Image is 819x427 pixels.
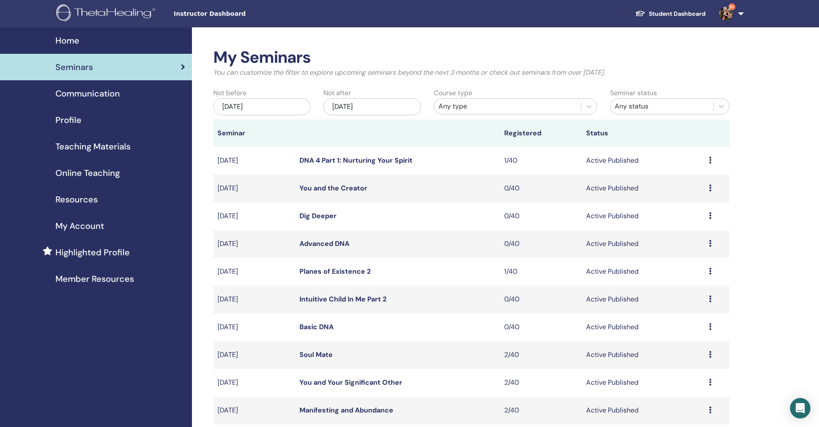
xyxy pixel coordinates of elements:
[213,48,729,67] h2: My Seminars
[610,88,657,98] label: Seminar status
[213,98,311,115] div: [DATE]
[299,211,337,220] a: Dig Deeper
[213,258,295,286] td: [DATE]
[299,156,412,165] a: DNA 4 Part 1: Nurturing Your Spirit
[55,272,134,285] span: Member Resources
[299,350,333,359] a: Soul Mate
[500,230,582,258] td: 0/40
[213,88,247,98] label: Not before
[213,341,295,369] td: [DATE]
[500,369,582,397] td: 2/40
[582,120,705,147] th: Status
[729,3,735,10] span: 9+
[55,61,93,73] span: Seminars
[500,258,582,286] td: 1/40
[299,295,386,304] a: Intuitive Child In Me Part 2
[299,267,371,276] a: Planes of Existence 2
[213,147,295,175] td: [DATE]
[500,341,582,369] td: 2/40
[55,219,104,232] span: My Account
[323,88,351,98] label: Not after
[582,175,705,202] td: Active Published
[299,322,334,331] a: Basic DNA
[582,369,705,397] td: Active Published
[55,167,120,179] span: Online Teaching
[299,184,367,193] a: You and the Creator
[213,286,295,313] td: [DATE]
[582,258,705,286] td: Active Published
[790,398,810,418] div: Open Intercom Messenger
[213,67,729,78] p: You can customize the filter to explore upcoming seminars beyond the next 3 months or check out s...
[500,313,582,341] td: 0/40
[213,230,295,258] td: [DATE]
[582,230,705,258] td: Active Published
[299,406,393,415] a: Manifesting and Abundance
[55,193,98,206] span: Resources
[213,313,295,341] td: [DATE]
[174,9,302,18] span: Instructor Dashboard
[213,120,295,147] th: Seminar
[500,202,582,230] td: 0/40
[582,313,705,341] td: Active Published
[500,120,582,147] th: Registered
[55,114,81,126] span: Profile
[213,175,295,202] td: [DATE]
[299,378,402,387] a: You and Your Significant Other
[582,286,705,313] td: Active Published
[582,397,705,424] td: Active Published
[500,175,582,202] td: 0/40
[55,140,131,153] span: Teaching Materials
[582,147,705,175] td: Active Published
[299,239,349,248] a: Advanced DNA
[615,101,709,111] div: Any status
[500,286,582,313] td: 0/40
[213,202,295,230] td: [DATE]
[582,202,705,230] td: Active Published
[439,101,577,111] div: Any type
[635,10,645,17] img: graduation-cap-white.svg
[213,397,295,424] td: [DATE]
[213,369,295,397] td: [DATE]
[500,147,582,175] td: 1/40
[55,246,130,259] span: Highlighted Profile
[582,341,705,369] td: Active Published
[323,98,421,115] div: [DATE]
[56,4,158,23] img: logo.png
[719,7,733,20] img: default.jpg
[500,397,582,424] td: 2/40
[628,6,712,22] a: Student Dashboard
[434,88,472,98] label: Course type
[55,87,120,100] span: Communication
[55,34,79,47] span: Home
